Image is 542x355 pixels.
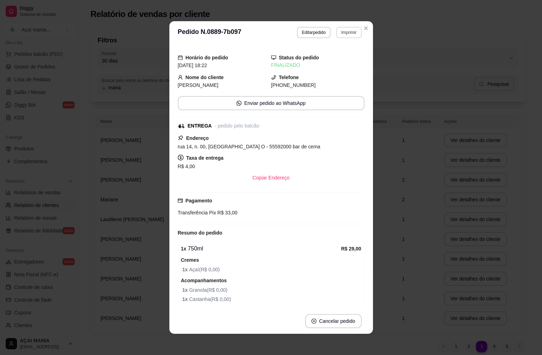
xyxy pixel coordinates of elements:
span: Transferência Pix [178,210,216,215]
strong: Nome do cliente [186,75,224,80]
div: ENTREGA [188,122,212,130]
span: Paçoca ( R$ 0,00 ) [182,304,361,312]
strong: Taxa de entrega [186,155,224,161]
span: R$ 33,00 [216,210,238,215]
span: phone [271,75,276,80]
span: Açaí ( R$ 0,00 ) [182,266,361,273]
button: Editarpedido [297,27,331,38]
strong: Acompanhamentos [181,278,227,283]
strong: Status do pedido [279,55,319,60]
strong: Pagamento [186,198,212,203]
button: close-circleCancelar pedido [305,314,362,328]
button: Imprimir [336,27,361,38]
span: close-circle [311,319,316,324]
strong: Endereço [186,135,209,141]
span: [PERSON_NAME] [178,82,218,88]
div: FINALIZADO [271,61,365,69]
span: dollar [178,155,183,160]
span: Granola ( R$ 0,00 ) [182,286,361,294]
span: desktop [271,55,276,60]
button: Copiar Endereço [247,171,295,185]
span: calendar [178,55,183,60]
span: pushpin [178,135,183,141]
div: - pedido pelo balcão [215,122,259,130]
span: rua 14, n. 00, [GEOGRAPHIC_DATA] O - 55592000 bar de cema [178,144,320,149]
span: whats-app [237,101,241,106]
span: Castanha ( R$ 0,00 ) [182,295,361,303]
strong: R$ 29,00 [341,246,361,252]
span: [PHONE_NUMBER] [271,82,316,88]
strong: Horário do pedido [186,55,228,60]
strong: 1 x [182,287,189,293]
span: [DATE] 18:22 [178,63,207,68]
button: whats-appEnviar pedido ao WhatsApp [178,96,365,110]
strong: Cremes [181,257,199,263]
strong: Telefone [279,75,299,80]
button: Close [360,23,372,34]
strong: Resumo do pedido [178,230,222,236]
strong: 1 x [182,267,189,272]
span: R$ 4,00 [178,164,195,169]
strong: 1 x [181,246,187,252]
span: credit-card [178,198,183,203]
div: 750ml [181,244,341,253]
h3: Pedido N. 0889-7b097 [178,27,241,38]
span: user [178,75,183,80]
strong: 1 x [182,296,189,302]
